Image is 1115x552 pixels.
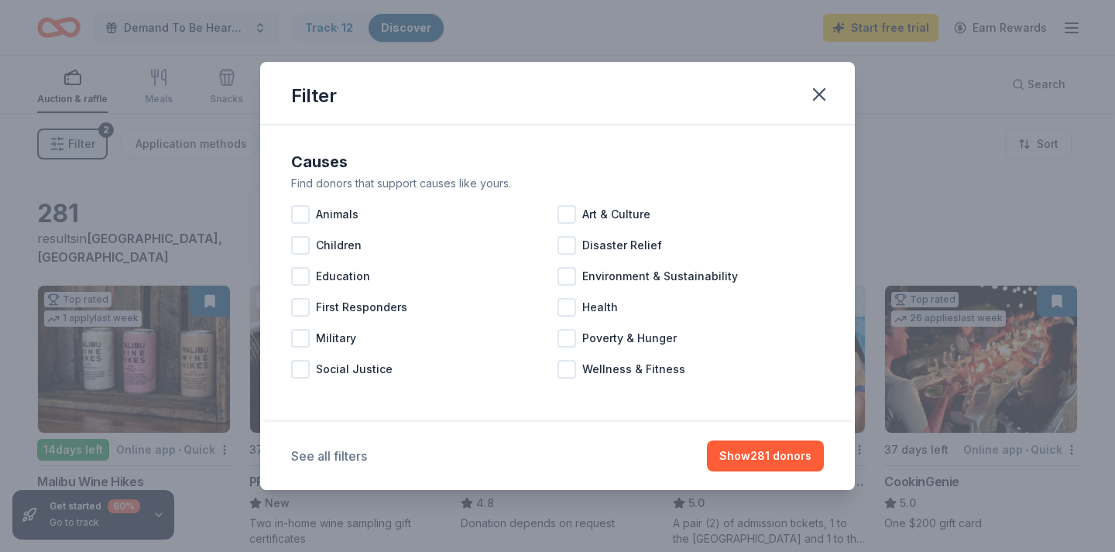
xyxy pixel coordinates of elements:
[707,441,824,471] button: Show281 donors
[582,236,662,255] span: Disaster Relief
[316,298,407,317] span: First Responders
[582,298,618,317] span: Health
[291,174,824,193] div: Find donors that support causes like yours.
[582,360,685,379] span: Wellness & Fitness
[291,447,367,465] button: See all filters
[291,149,824,174] div: Causes
[316,205,359,224] span: Animals
[316,360,393,379] span: Social Justice
[582,267,738,286] span: Environment & Sustainability
[291,84,337,108] div: Filter
[316,236,362,255] span: Children
[582,205,650,224] span: Art & Culture
[582,329,677,348] span: Poverty & Hunger
[316,267,370,286] span: Education
[316,329,356,348] span: Military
